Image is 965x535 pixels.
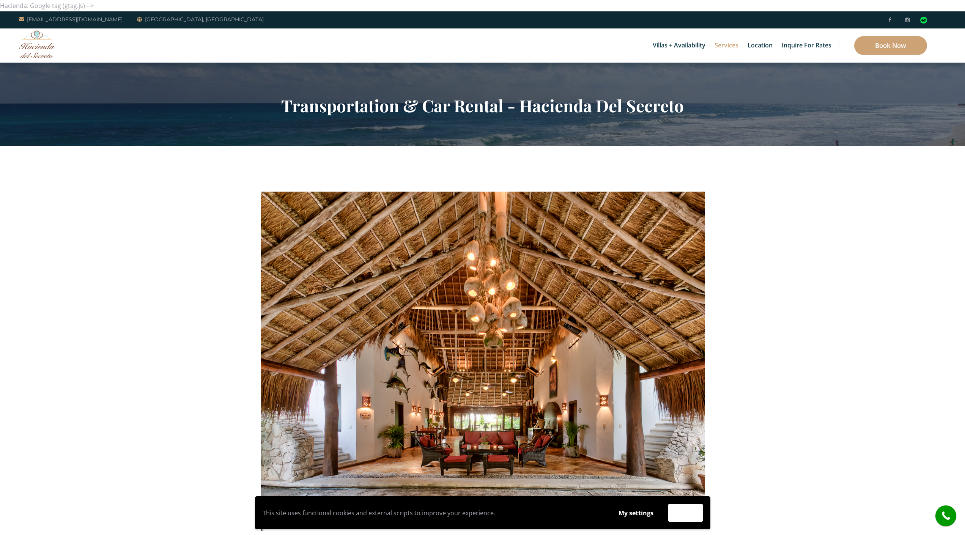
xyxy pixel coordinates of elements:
img: Awesome Logo [19,30,55,58]
button: Accept [668,504,703,522]
a: Villas + Availability [649,28,709,63]
a: Book Now [854,36,927,55]
button: My settings [611,504,661,522]
a: Services [711,28,742,63]
a: call [935,505,956,526]
h2: Transportation & Car Rental - Hacienda Del Secreto [261,96,705,115]
a: Location [744,28,776,63]
i: call [937,507,954,524]
p: This site uses functional cookies and external scripts to improve your experience. [263,507,604,519]
a: [EMAIL_ADDRESS][DOMAIN_NAME] [19,15,123,24]
a: [GEOGRAPHIC_DATA], [GEOGRAPHIC_DATA] [137,15,264,24]
a: Inquire for Rates [778,28,835,63]
img: Tripadvisor_logomark.svg [920,17,927,24]
div: Read traveler reviews on Tripadvisor [920,17,927,24]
